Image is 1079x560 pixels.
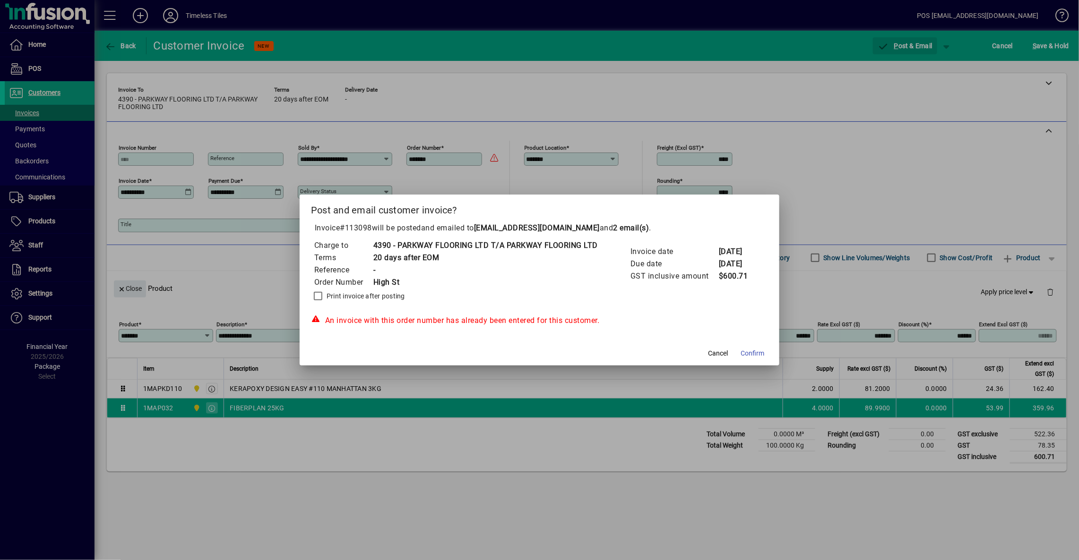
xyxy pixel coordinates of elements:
[737,345,768,362] button: Confirm
[300,195,779,222] h2: Post and email customer invoice?
[373,252,598,264] td: 20 days after EOM
[718,246,756,258] td: [DATE]
[630,270,718,282] td: GST inclusive amount
[311,315,768,326] div: An invoice with this order number has already been entered for this customer.
[630,246,718,258] td: Invoice date
[314,264,373,276] td: Reference
[600,223,649,232] span: and
[314,239,373,252] td: Charge to
[741,348,764,358] span: Confirm
[718,270,756,282] td: $600.71
[703,345,733,362] button: Cancel
[708,348,728,358] span: Cancel
[613,223,649,232] b: 2 email(s)
[311,222,768,234] p: Invoice will be posted .
[314,276,373,288] td: Order Number
[373,276,598,288] td: High St
[373,239,598,252] td: 4390 - PARKWAY FLOORING LTD T/A PARKWAY FLOORING LTD
[325,291,405,301] label: Print invoice after posting
[474,223,600,232] b: [EMAIL_ADDRESS][DOMAIN_NAME]
[340,223,372,232] span: #113098
[630,258,718,270] td: Due date
[421,223,649,232] span: and emailed to
[314,252,373,264] td: Terms
[373,264,598,276] td: -
[718,258,756,270] td: [DATE]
